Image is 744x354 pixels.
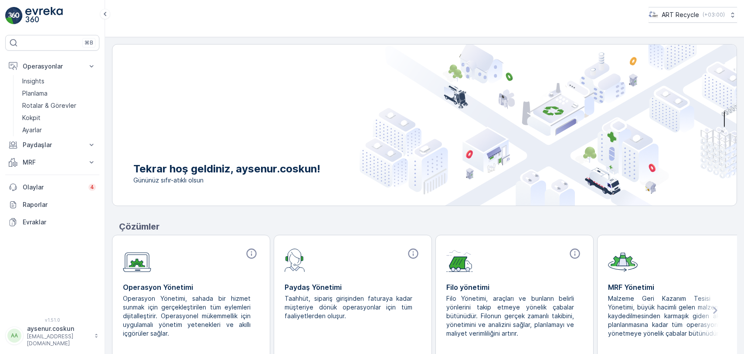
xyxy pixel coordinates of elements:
p: Tekrar hoş geldiniz, aysenur.coskun! [133,162,320,176]
img: image_23.png [649,10,658,20]
p: Olaylar [23,183,83,192]
p: Raporlar [23,200,96,209]
p: Çözümler [119,220,737,233]
button: AAaysenur.coskun[EMAIL_ADDRESS][DOMAIN_NAME] [5,324,99,347]
p: Planlama [22,89,48,98]
p: Operasyonlar [23,62,82,71]
a: Rotalar & Görevler [19,100,99,112]
img: logo_light-DOdMpM7g.png [25,7,63,24]
a: Evraklar [5,213,99,231]
p: ART Recycle [662,10,699,19]
button: Operasyonlar [5,58,99,75]
p: Taahhüt, sipariş girişinden faturaya kadar müşteriye dönük operasyonlar için tüm faaliyetlerden o... [285,294,414,320]
p: ( +03:00 ) [703,11,725,18]
a: Kokpit [19,112,99,124]
span: Gününüz sıfır-atıklı olsun [133,176,320,185]
img: city illustration [360,45,737,206]
p: Insights [22,77,44,86]
p: Evraklar [23,218,96,227]
p: MRF [23,158,82,167]
p: Operasyon Yönetimi [123,282,259,292]
span: v 1.51.0 [5,317,99,323]
img: module-icon [285,247,305,272]
img: module-icon [608,247,638,272]
p: ⌘B [85,39,93,46]
a: Insights [19,75,99,87]
p: Rotalar & Görevler [22,101,76,110]
div: AA [7,329,21,343]
a: Ayarlar [19,124,99,136]
a: Olaylar4 [5,179,99,196]
p: Operasyon Yönetimi, sahada bir hizmet sunmak için gerçekleştirilen tüm eylemleri dijitalleştirir.... [123,294,252,338]
p: Malzeme Geri Kazanım Tesisi (MRF) Yönetimi, büyük hacimli gelen malzemelerin kaydedilmesinden kar... [608,294,737,338]
p: Paydaşlar [23,141,82,149]
img: module-icon [446,247,473,272]
p: [EMAIL_ADDRESS][DOMAIN_NAME] [27,333,90,347]
a: Planlama [19,87,99,100]
p: Paydaş Yönetimi [285,282,421,292]
button: Paydaşlar [5,136,99,154]
p: Filo yönetimi [446,282,583,292]
button: MRF [5,154,99,171]
p: Ayarlar [22,126,42,134]
p: aysenur.coskun [27,324,90,333]
img: module-icon [123,247,151,272]
button: ART Recycle(+03:00) [649,7,737,23]
a: Raporlar [5,196,99,213]
p: 4 [90,184,94,191]
p: Filo Yönetimi, araçları ve bunların belirli yönlerini takip etmeye yönelik çabalar bütünüdür. Fil... [446,294,576,338]
img: logo [5,7,23,24]
p: Kokpit [22,113,41,122]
